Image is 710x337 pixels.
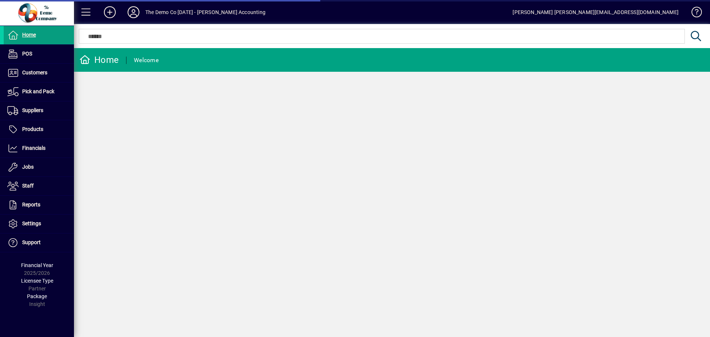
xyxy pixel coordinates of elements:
[4,233,74,252] a: Support
[4,196,74,214] a: Reports
[4,64,74,82] a: Customers
[22,220,41,226] span: Settings
[98,6,122,19] button: Add
[145,6,266,18] div: The Demo Co [DATE] - [PERSON_NAME] Accounting
[22,32,36,38] span: Home
[686,1,701,26] a: Knowledge Base
[4,139,74,158] a: Financials
[80,54,119,66] div: Home
[27,293,47,299] span: Package
[4,215,74,233] a: Settings
[122,6,145,19] button: Profile
[22,145,45,151] span: Financials
[21,278,53,284] span: Licensee Type
[22,51,32,57] span: POS
[22,164,34,170] span: Jobs
[4,82,74,101] a: Pick and Pack
[22,202,40,208] span: Reports
[4,101,74,120] a: Suppliers
[4,158,74,176] a: Jobs
[22,183,34,189] span: Staff
[22,126,43,132] span: Products
[22,88,54,94] span: Pick and Pack
[4,177,74,195] a: Staff
[134,54,159,66] div: Welcome
[513,6,679,18] div: [PERSON_NAME] [PERSON_NAME][EMAIL_ADDRESS][DOMAIN_NAME]
[4,120,74,139] a: Products
[4,45,74,63] a: POS
[22,70,47,75] span: Customers
[22,239,41,245] span: Support
[21,262,53,268] span: Financial Year
[22,107,43,113] span: Suppliers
